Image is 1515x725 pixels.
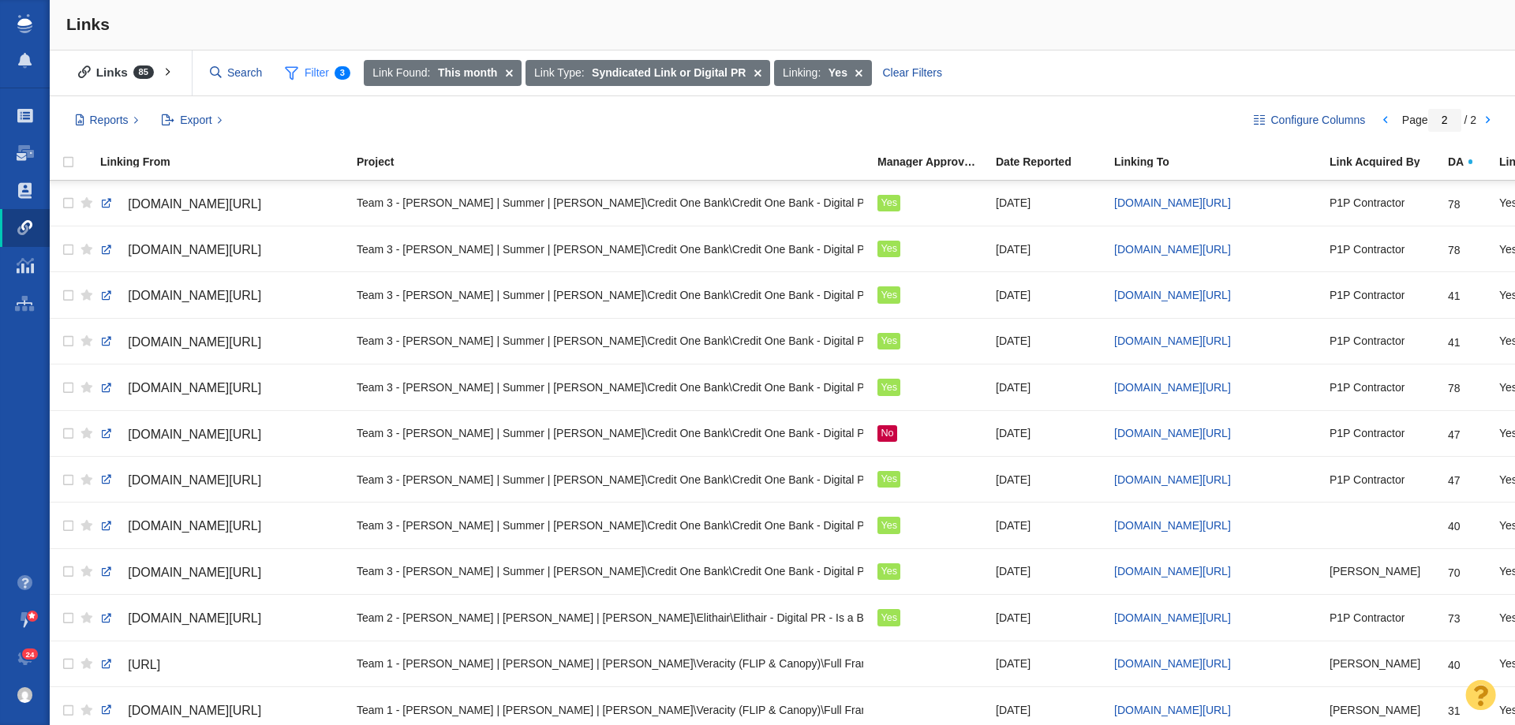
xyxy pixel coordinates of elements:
[996,417,1100,450] div: [DATE]
[1114,334,1231,347] a: [DOMAIN_NAME][URL]
[357,508,863,542] div: Team 3 - [PERSON_NAME] | Summer | [PERSON_NAME]\Credit One Bank\Credit One Bank - Digital PR - Ra...
[1448,600,1461,626] div: 73
[335,66,350,80] span: 3
[996,156,1113,167] div: Date Reported
[877,156,994,170] a: Manager Approved Link?
[1114,473,1231,486] span: [DOMAIN_NAME][URL]
[1330,564,1420,578] span: [PERSON_NAME]
[1448,324,1461,349] div: 41
[1322,364,1441,410] td: P1P Contractor
[128,519,261,533] span: [DOMAIN_NAME][URL]
[1114,243,1231,256] span: [DOMAIN_NAME][URL]
[870,503,989,548] td: Yes
[1322,272,1441,318] td: P1P Contractor
[1322,595,1441,641] td: P1P Contractor
[1448,647,1461,672] div: 40
[66,15,110,33] span: Links
[1114,565,1231,577] a: [DOMAIN_NAME][URL]
[1330,703,1420,717] span: [PERSON_NAME]
[1114,657,1231,670] a: [DOMAIN_NAME][URL]
[870,410,989,456] td: No
[996,186,1100,220] div: [DATE]
[1114,196,1231,209] span: [DOMAIN_NAME][URL]
[100,375,342,402] a: [DOMAIN_NAME][URL]
[100,467,342,494] a: [DOMAIN_NAME][URL]
[100,652,342,678] a: [URL]
[1114,156,1328,167] div: Linking To
[1330,473,1405,487] span: P1P Contractor
[1322,641,1441,686] td: Taylor Tomita
[1448,156,1464,167] span: DA
[1330,156,1446,167] div: Link Acquired By
[100,559,342,586] a: [DOMAIN_NAME][URL]
[357,555,863,589] div: Team 3 - [PERSON_NAME] | Summer | [PERSON_NAME]\Credit One Bank\Credit One Bank - Digital PR - Ra...
[996,370,1100,404] div: [DATE]
[881,612,897,623] span: Yes
[128,658,160,671] span: [URL]
[100,237,342,263] a: [DOMAIN_NAME][URL]
[534,65,585,81] span: Link Type:
[870,226,989,272] td: Yes
[22,648,39,660] span: 24
[128,335,261,349] span: [DOMAIN_NAME][URL]
[66,107,148,134] button: Reports
[996,647,1100,681] div: [DATE]
[372,65,430,81] span: Link Found:
[357,156,876,167] div: Project
[996,156,1113,170] a: Date Reported
[829,65,847,81] strong: Yes
[17,14,32,33] img: buzzstream_logo_iconsimple.png
[357,370,863,404] div: Team 3 - [PERSON_NAME] | Summer | [PERSON_NAME]\Credit One Bank\Credit One Bank - Digital PR - Ra...
[1114,519,1231,532] a: [DOMAIN_NAME][URL]
[100,191,342,218] a: [DOMAIN_NAME][URL]
[870,181,989,226] td: Yes
[1322,318,1441,364] td: P1P Contractor
[100,421,342,448] a: [DOMAIN_NAME][URL]
[881,566,897,577] span: Yes
[870,318,989,364] td: Yes
[128,428,261,441] span: [DOMAIN_NAME][URL]
[870,364,989,410] td: Yes
[128,381,261,394] span: [DOMAIN_NAME][URL]
[1448,370,1461,395] div: 78
[1114,289,1231,301] a: [DOMAIN_NAME][URL]
[870,456,989,502] td: Yes
[1448,555,1461,580] div: 70
[1448,693,1461,718] div: 31
[357,232,863,266] div: Team 3 - [PERSON_NAME] | Summer | [PERSON_NAME]\Credit One Bank\Credit One Bank - Digital PR - Ra...
[592,65,746,81] strong: Syndicated Link or Digital PR
[1330,611,1405,625] span: P1P Contractor
[996,600,1100,634] div: [DATE]
[1114,704,1231,716] a: [DOMAIN_NAME][URL]
[1448,462,1461,488] div: 47
[128,197,261,211] span: [DOMAIN_NAME][URL]
[357,186,863,220] div: Team 3 - [PERSON_NAME] | Summer | [PERSON_NAME]\Credit One Bank\Credit One Bank - Digital PR - Ra...
[996,555,1100,589] div: [DATE]
[438,65,497,81] strong: This month
[1114,611,1231,624] a: [DOMAIN_NAME][URL]
[1330,426,1405,440] span: P1P Contractor
[881,473,897,484] span: Yes
[881,428,893,439] span: No
[1448,232,1461,257] div: 78
[1330,656,1420,671] span: [PERSON_NAME]
[1114,427,1231,439] a: [DOMAIN_NAME][URL]
[1270,112,1365,129] span: Configure Columns
[996,508,1100,542] div: [DATE]
[357,600,863,634] div: Team 2 - [PERSON_NAME] | [PERSON_NAME] | [PERSON_NAME]\Elithair\Elithair - Digital PR - Is a Bad ...
[357,462,863,496] div: Team 3 - [PERSON_NAME] | Summer | [PERSON_NAME]\Credit One Bank\Credit One Bank - Digital PR - Ra...
[100,156,355,170] a: Linking From
[128,566,261,579] span: [DOMAIN_NAME][URL]
[881,335,897,346] span: Yes
[881,382,897,393] span: Yes
[881,520,897,531] span: Yes
[1114,381,1231,394] a: [DOMAIN_NAME][URL]
[996,278,1100,312] div: [DATE]
[996,462,1100,496] div: [DATE]
[357,647,863,681] div: Team 1 - [PERSON_NAME] | [PERSON_NAME] | [PERSON_NAME]\Veracity (FLIP & Canopy)\Full Frame Insura...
